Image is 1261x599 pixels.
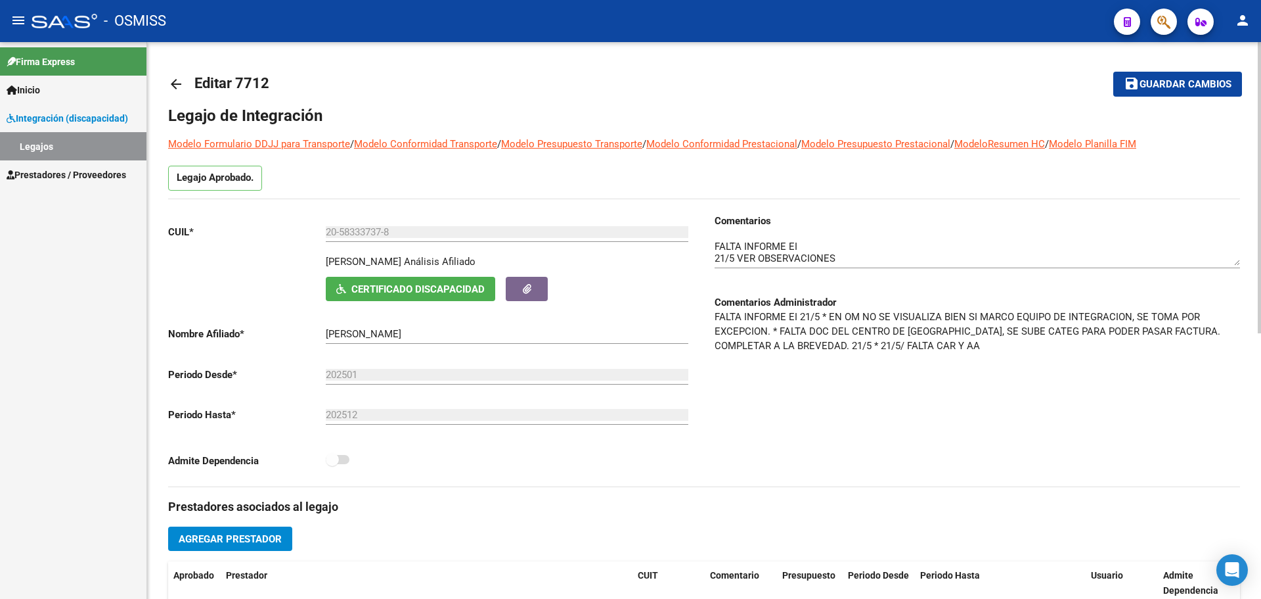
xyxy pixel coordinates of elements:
[1163,570,1218,596] span: Admite Dependencia
[404,254,476,269] div: Análisis Afiliado
[168,166,262,191] p: Legajo Aprobado.
[226,570,267,581] span: Prestador
[801,138,950,150] a: Modelo Presupuesto Prestacional
[168,408,326,422] p: Periodo Hasta
[194,75,269,91] span: Editar 7712
[168,368,326,382] p: Periodo Desde
[1235,12,1250,28] mat-icon: person
[173,570,214,581] span: Aprobado
[104,7,166,36] span: - OSMISS
[168,454,326,468] p: Admite Dependencia
[7,55,75,69] span: Firma Express
[715,295,1240,310] h3: Comentarios Administrador
[1124,76,1139,91] mat-icon: save
[1139,79,1231,91] span: Guardar cambios
[326,254,401,269] p: [PERSON_NAME]
[179,533,282,545] span: Agregar Prestador
[351,283,485,295] span: Certificado Discapacidad
[715,310,1240,353] p: FALTA INFORME EI 21/5 * EN OM NO SE VISUALIZA BIEN SI MARCO EQUIPO DE INTEGRACION, SE TOMA POR EX...
[168,498,1240,516] h3: Prestadores asociados al legajo
[7,111,128,126] span: Integración (discapacidad)
[710,570,759,581] span: Comentario
[848,570,909,581] span: Periodo Desde
[782,570,835,581] span: Presupuesto
[168,76,184,92] mat-icon: arrow_back
[501,138,642,150] a: Modelo Presupuesto Transporte
[11,12,26,28] mat-icon: menu
[1091,570,1123,581] span: Usuario
[1049,138,1136,150] a: Modelo Planilla FIM
[7,168,126,182] span: Prestadores / Proveedores
[168,327,326,341] p: Nombre Afiliado
[715,214,1240,228] h3: Comentarios
[168,138,350,150] a: Modelo Formulario DDJJ para Transporte
[168,105,1240,126] h1: Legajo de Integración
[7,83,40,97] span: Inicio
[1113,72,1242,96] button: Guardar cambios
[354,138,497,150] a: Modelo Conformidad Transporte
[646,138,797,150] a: Modelo Conformidad Prestacional
[920,570,980,581] span: Periodo Hasta
[638,570,658,581] span: CUIT
[326,277,495,301] button: Certificado Discapacidad
[168,527,292,551] button: Agregar Prestador
[954,138,1045,150] a: ModeloResumen HC
[168,225,326,239] p: CUIL
[1216,554,1248,586] div: Open Intercom Messenger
